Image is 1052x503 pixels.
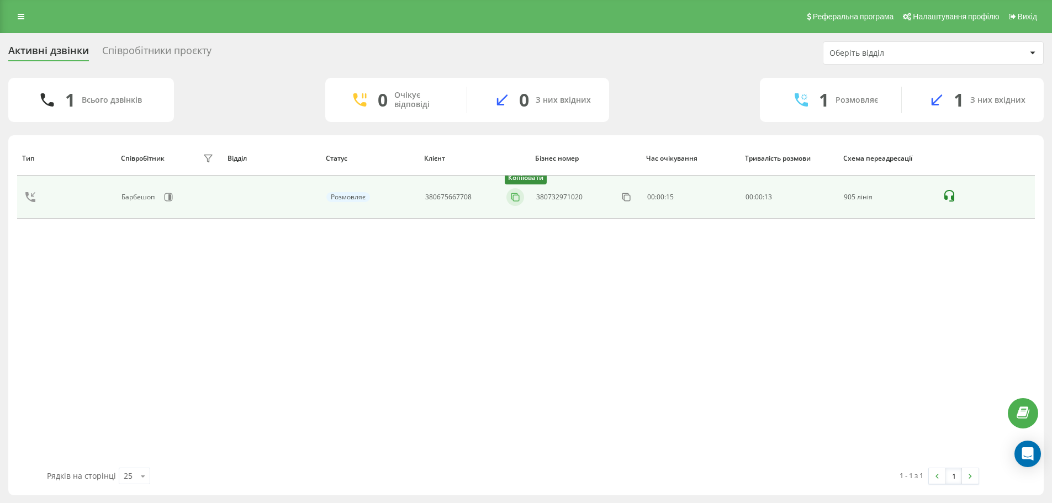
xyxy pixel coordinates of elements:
[813,12,894,21] span: Реферальна програма
[121,193,157,201] div: Барбешоп
[505,172,547,184] div: Копіювати
[647,193,733,201] div: 00:00:15
[424,155,525,162] div: Клієнт
[954,89,964,110] div: 1
[755,192,763,202] span: 00
[22,155,110,162] div: Тип
[1018,12,1037,21] span: Вихід
[945,468,962,484] a: 1
[124,470,133,481] div: 25
[843,155,931,162] div: Схема переадресації
[536,96,591,105] div: З них вхідних
[646,155,734,162] div: Час очікування
[326,192,370,202] div: Розмовляє
[378,89,388,110] div: 0
[228,155,315,162] div: Відділ
[535,155,636,162] div: Бізнес номер
[913,12,999,21] span: Налаштування профілю
[425,193,472,201] div: 380675667708
[1014,441,1041,467] div: Open Intercom Messenger
[970,96,1025,105] div: З них вхідних
[65,89,75,110] div: 1
[829,49,961,58] div: Оберіть відділ
[47,470,116,481] span: Рядків на сторінці
[819,89,829,110] div: 1
[900,470,923,481] div: 1 - 1 з 1
[746,192,753,202] span: 00
[394,91,450,109] div: Очікує відповіді
[8,45,89,62] div: Активні дзвінки
[102,45,212,62] div: Співробітники проєкту
[764,192,772,202] span: 13
[844,193,930,201] div: 905 лінія
[836,96,878,105] div: Розмовляє
[519,89,529,110] div: 0
[82,96,142,105] div: Всього дзвінків
[121,155,165,162] div: Співробітник
[746,193,772,201] div: : :
[745,155,833,162] div: Тривалість розмови
[536,193,583,201] div: 380732971020
[326,155,414,162] div: Статус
